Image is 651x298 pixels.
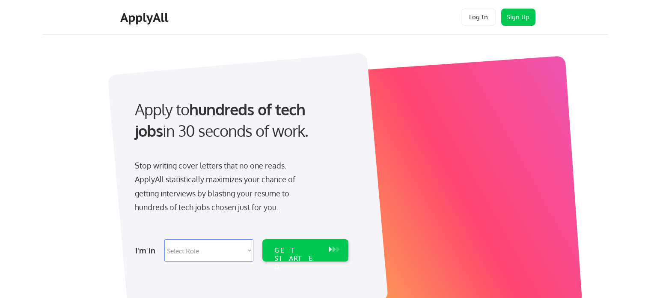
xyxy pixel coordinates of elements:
[135,99,345,142] div: Apply to in 30 seconds of work.
[135,159,311,214] div: Stop writing cover letters that no one reads. ApplyAll statistically maximizes your chance of get...
[120,10,171,25] div: ApplyAll
[461,9,496,26] button: Log In
[501,9,535,26] button: Sign Up
[274,246,320,271] div: GET STARTED
[135,99,309,140] strong: hundreds of tech jobs
[135,244,159,257] div: I'm in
